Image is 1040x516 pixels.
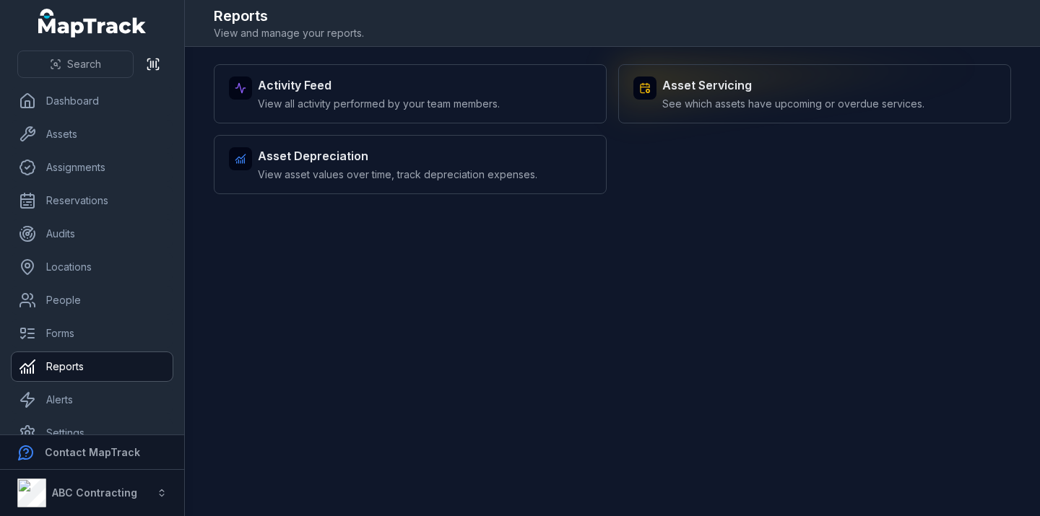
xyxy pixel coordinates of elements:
strong: Contact MapTrack [45,446,140,458]
a: Audits [12,219,173,248]
span: See which assets have upcoming or overdue services. [662,97,924,111]
strong: ABC Contracting [52,486,137,499]
a: Alerts [12,385,173,414]
h2: Reports [214,6,364,26]
a: Dashboard [12,87,173,115]
a: Asset DepreciationView asset values over time, track depreciation expenses. [214,135,607,194]
span: Search [67,57,101,71]
strong: Asset Servicing [662,76,924,94]
a: Settings [12,419,173,447]
span: View asset values over time, track depreciation expenses. [258,167,537,182]
strong: Activity Feed [258,76,500,94]
a: Assets [12,120,173,149]
a: People [12,286,173,315]
a: Asset ServicingSee which assets have upcoming or overdue services. [618,64,1011,123]
strong: Asset Depreciation [258,147,537,165]
a: Assignments [12,153,173,182]
a: Forms [12,319,173,348]
span: View and manage your reports. [214,26,364,40]
a: Activity FeedView all activity performed by your team members. [214,64,607,123]
a: Reservations [12,186,173,215]
a: Locations [12,253,173,281]
a: MapTrack [38,9,147,38]
span: View all activity performed by your team members. [258,97,500,111]
a: Reports [12,352,173,381]
button: Search [17,51,134,78]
